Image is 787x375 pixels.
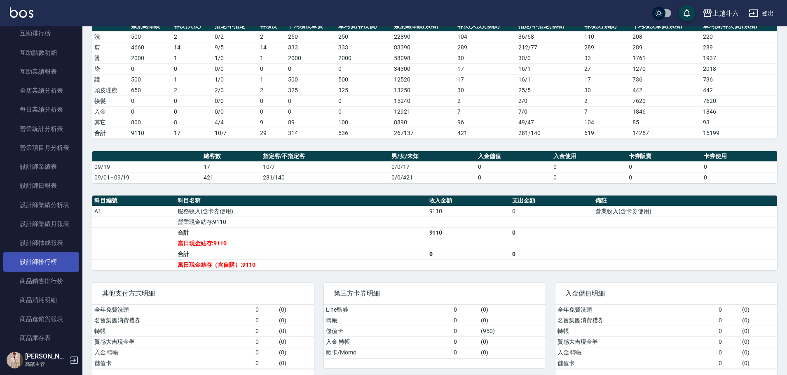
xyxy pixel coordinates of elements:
[555,326,717,336] td: 轉帳
[392,74,455,85] td: 12520
[92,85,129,95] td: 頭皮理療
[551,161,627,172] td: 0
[3,233,79,252] a: 設計師抽成報表
[3,196,79,214] a: 設計師業績分析表
[392,53,455,63] td: 58098
[253,315,277,326] td: 0
[630,95,701,106] td: 7620
[92,117,129,128] td: 其它
[627,151,702,162] th: 卡券販賣
[129,63,172,74] td: 0
[701,85,777,95] td: 442
[717,326,740,336] td: 0
[172,31,213,42] td: 2
[176,217,427,227] td: 營業現金結存:9110
[258,128,286,138] td: 29
[92,95,129,106] td: 接髮
[172,63,213,74] td: 0
[286,74,336,85] td: 500
[92,196,176,206] th: 科目編號
[213,53,258,63] td: 1 / 0
[258,53,286,63] td: 1
[92,336,253,347] td: 質感大吉現金券
[334,289,536,298] span: 第三方卡券明細
[740,347,777,358] td: ( 0 )
[92,172,201,183] td: 09/01 - 09/19
[258,31,286,42] td: 2
[392,85,455,95] td: 13250
[92,196,777,270] table: a dense table
[627,172,702,183] td: 0
[476,172,551,183] td: 0
[172,53,213,63] td: 1
[427,206,511,217] td: 9110
[392,128,455,138] td: 267137
[277,336,314,347] td: ( 0 )
[593,206,777,217] td: 營業收入(含卡券使用)
[679,5,695,21] button: save
[129,95,172,106] td: 0
[555,358,717,368] td: 儲值卡
[336,117,392,128] td: 100
[555,347,717,358] td: 入金 轉帳
[7,352,23,368] img: Person
[551,151,627,162] th: 入金使用
[92,161,201,172] td: 09/19
[336,53,392,63] td: 2000
[92,305,314,369] table: a dense table
[286,42,336,53] td: 333
[582,31,630,42] td: 110
[717,336,740,347] td: 0
[3,328,79,347] a: 商品庫存表
[582,95,630,106] td: 2
[3,252,79,271] a: 設計師排行榜
[3,24,79,43] a: 互助排行榜
[258,63,286,74] td: 0
[3,176,79,195] a: 設計師日報表
[176,206,427,217] td: 服務收入(含卡券使用)
[701,53,777,63] td: 1937
[555,315,717,326] td: 名留集團消費禮券
[701,74,777,85] td: 736
[201,151,261,162] th: 總客數
[452,315,479,326] td: 0
[324,305,452,315] td: Line酷券
[582,117,630,128] td: 104
[129,42,172,53] td: 4660
[261,172,390,183] td: 281/140
[476,161,551,172] td: 0
[392,117,455,128] td: 8890
[213,85,258,95] td: 2 / 0
[25,361,67,368] p: 高階主管
[516,42,582,53] td: 212 / 77
[699,5,742,22] button: 上越斗六
[427,196,511,206] th: 收入金額
[176,238,427,249] td: 當日現金結存:9110
[516,85,582,95] td: 25 / 5
[213,95,258,106] td: 0 / 0
[286,85,336,95] td: 325
[516,53,582,63] td: 30 / 0
[455,53,516,63] td: 30
[717,305,740,315] td: 0
[172,128,213,138] td: 17
[392,95,455,106] td: 15240
[701,128,777,138] td: 15199
[253,305,277,315] td: 0
[129,128,172,138] td: 9110
[92,63,129,74] td: 染
[555,305,717,315] td: 全年免費洗頭
[253,358,277,368] td: 0
[392,42,455,53] td: 83390
[253,347,277,358] td: 0
[336,42,392,53] td: 333
[176,259,427,270] td: 當日現金結存（含自購）:9110
[213,63,258,74] td: 0 / 0
[286,117,336,128] td: 89
[336,63,392,74] td: 0
[516,95,582,106] td: 2 / 0
[129,74,172,85] td: 500
[129,31,172,42] td: 500
[286,53,336,63] td: 2000
[3,157,79,176] a: 設計師業績表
